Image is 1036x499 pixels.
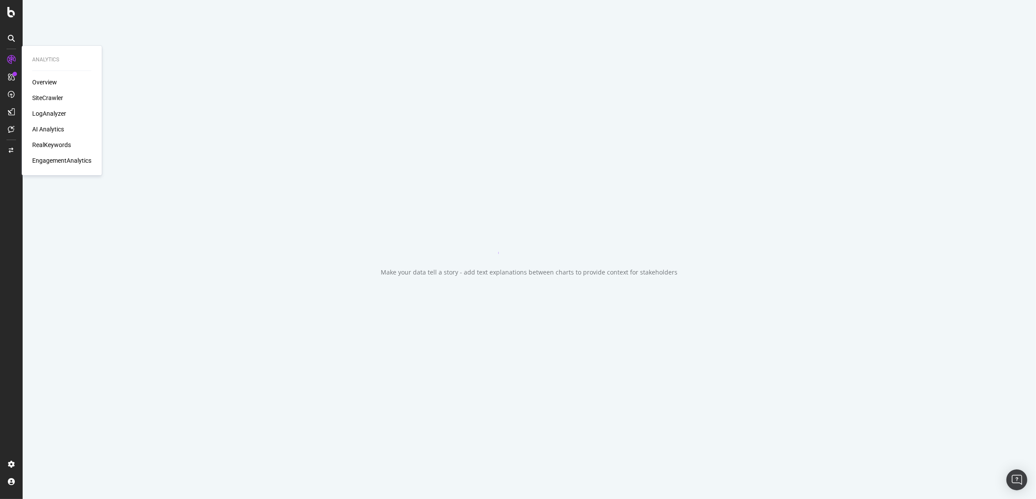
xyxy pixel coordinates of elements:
a: SiteCrawler [32,94,63,102]
div: animation [498,223,561,254]
a: EngagementAnalytics [32,156,91,165]
div: Make your data tell a story - add text explanations between charts to provide context for stakeho... [381,268,678,277]
a: RealKeywords [32,141,71,149]
div: Open Intercom Messenger [1006,469,1027,490]
div: Analytics [32,56,91,64]
a: AI Analytics [32,125,64,134]
a: Overview [32,78,57,87]
a: LogAnalyzer [32,109,66,118]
